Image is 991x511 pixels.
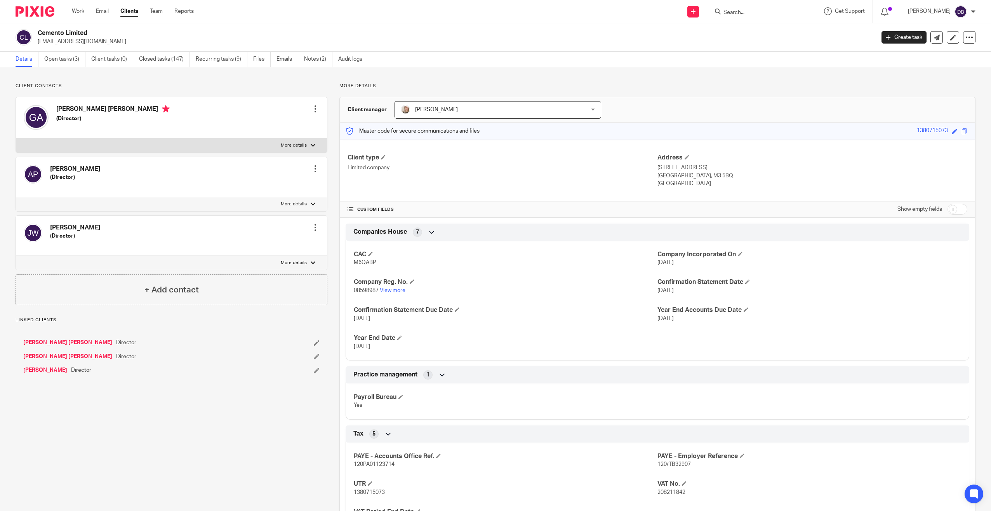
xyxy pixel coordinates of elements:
p: Linked clients [16,317,327,323]
h4: CUSTOM FIELDS [348,206,657,213]
input: Search [723,9,793,16]
span: 208211842 [657,490,685,495]
a: Open tasks (3) [44,52,85,67]
h4: UTR [354,480,657,488]
h4: Client type [348,154,657,162]
h5: (Director) [56,115,170,122]
h2: Cemento Limited [38,29,703,37]
h4: Payroll Bureau [354,393,657,401]
label: Show empty fields [897,205,942,213]
a: Emails [276,52,298,67]
p: Client contacts [16,83,327,89]
a: Team [150,7,163,15]
h4: VAT No. [657,480,961,488]
img: svg%3E [24,224,42,242]
span: 1380715073 [354,490,385,495]
p: [GEOGRAPHIC_DATA] [657,180,967,187]
span: 5 [372,430,376,438]
a: Client tasks (0) [91,52,133,67]
p: [STREET_ADDRESS] [657,164,967,171]
a: Files [253,52,271,67]
span: Director [71,366,91,374]
span: [DATE] [657,288,674,293]
span: [DATE] [657,260,674,265]
h5: (Director) [50,173,100,181]
p: [GEOGRAPHIC_DATA], M3 5BQ [657,172,967,180]
span: [DATE] [354,316,370,321]
h4: Address [657,154,967,162]
h4: [PERSON_NAME] [50,224,100,232]
span: 120PA01123714 [354,462,395,467]
h4: Year End Date [354,334,657,342]
i: Primary [162,105,170,113]
img: Pixie [16,6,54,17]
h4: + Add contact [144,284,199,296]
h4: Confirmation Statement Date [657,278,961,286]
a: [PERSON_NAME] [23,366,67,374]
p: Master code for secure communications and files [346,127,480,135]
a: Clients [120,7,138,15]
p: [PERSON_NAME] [908,7,951,15]
a: Notes (2) [304,52,332,67]
span: Companies House [353,228,407,236]
img: IMG_7594.jpg [401,105,410,114]
h4: Company Reg. No. [354,278,657,286]
span: [DATE] [657,316,674,321]
span: Yes [354,402,362,408]
span: M6QABP [354,260,376,265]
a: Audit logs [338,52,368,67]
span: Get Support [835,9,865,14]
a: Email [96,7,109,15]
img: svg%3E [24,105,49,130]
span: Practice management [353,371,417,379]
span: Director [116,353,136,360]
p: More details [281,260,307,266]
p: [EMAIL_ADDRESS][DOMAIN_NAME] [38,38,870,45]
p: More details [281,142,307,149]
a: [PERSON_NAME] [PERSON_NAME] [23,353,112,360]
span: 1 [426,371,429,379]
h3: Client manager [348,106,387,114]
h4: PAYE - Accounts Office Ref. [354,452,657,460]
h5: (Director) [50,232,100,240]
span: Tax [353,430,363,438]
h4: [PERSON_NAME] [PERSON_NAME] [56,105,170,115]
img: svg%3E [16,29,32,45]
span: 120/TB32907 [657,462,691,467]
a: Create task [881,31,927,44]
a: Details [16,52,38,67]
div: 1380715073 [917,127,948,136]
h4: [PERSON_NAME] [50,165,100,173]
span: [PERSON_NAME] [415,107,458,112]
a: Closed tasks (147) [139,52,190,67]
h4: Confirmation Statement Due Date [354,306,657,314]
img: svg%3E [24,165,42,184]
a: [PERSON_NAME] [PERSON_NAME] [23,339,112,346]
h4: CAC [354,250,657,259]
h4: Company Incorporated On [657,250,961,259]
a: Recurring tasks (9) [196,52,247,67]
span: 08598987 [354,288,379,293]
p: More details [281,201,307,207]
p: Limited company [348,164,657,171]
h4: Year End Accounts Due Date [657,306,961,314]
span: 7 [416,228,419,236]
span: Director [116,339,136,346]
h4: PAYE - Employer Reference [657,452,961,460]
a: View more [380,288,405,293]
img: svg%3E [954,5,967,18]
span: [DATE] [354,344,370,349]
a: Work [72,7,84,15]
p: More details [339,83,975,89]
a: Reports [174,7,194,15]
